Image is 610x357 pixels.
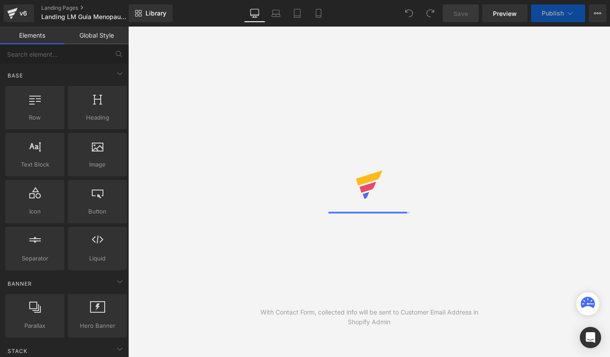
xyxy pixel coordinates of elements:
[421,4,439,22] button: Redo
[531,4,585,22] button: Publish
[249,307,490,327] div: With Contact Form, collected info will be sent to Customer Email Address in Shopify Admin
[7,279,33,288] span: Banner
[493,9,517,18] span: Preview
[71,207,124,216] span: Button
[18,8,29,19] div: v6
[265,4,287,22] a: Laptop
[8,160,62,169] span: Text Block
[7,71,24,80] span: Base
[589,4,606,22] button: More
[71,160,124,169] span: Image
[8,113,62,122] span: Row
[8,207,62,216] span: Icon
[244,4,265,22] a: Desktop
[71,113,124,122] span: Heading
[400,4,418,22] button: Undo
[482,4,527,22] a: Preview
[146,9,166,17] span: Library
[41,4,143,12] a: Landing Pages
[8,321,62,330] span: Parallax
[71,321,124,330] span: Hero Banner
[4,4,34,22] a: v6
[308,4,329,22] a: Mobile
[8,254,62,263] span: Separator
[287,4,308,22] a: Tablet
[41,13,126,20] span: Landing LM Guía Menopausia Gratuita | 2025
[7,347,28,355] span: Stack
[580,327,601,348] div: Open Intercom Messenger
[453,9,468,18] span: Save
[64,27,129,44] a: Global Style
[129,4,173,22] a: New Library
[542,10,564,17] span: Publish
[71,254,124,263] span: Liquid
